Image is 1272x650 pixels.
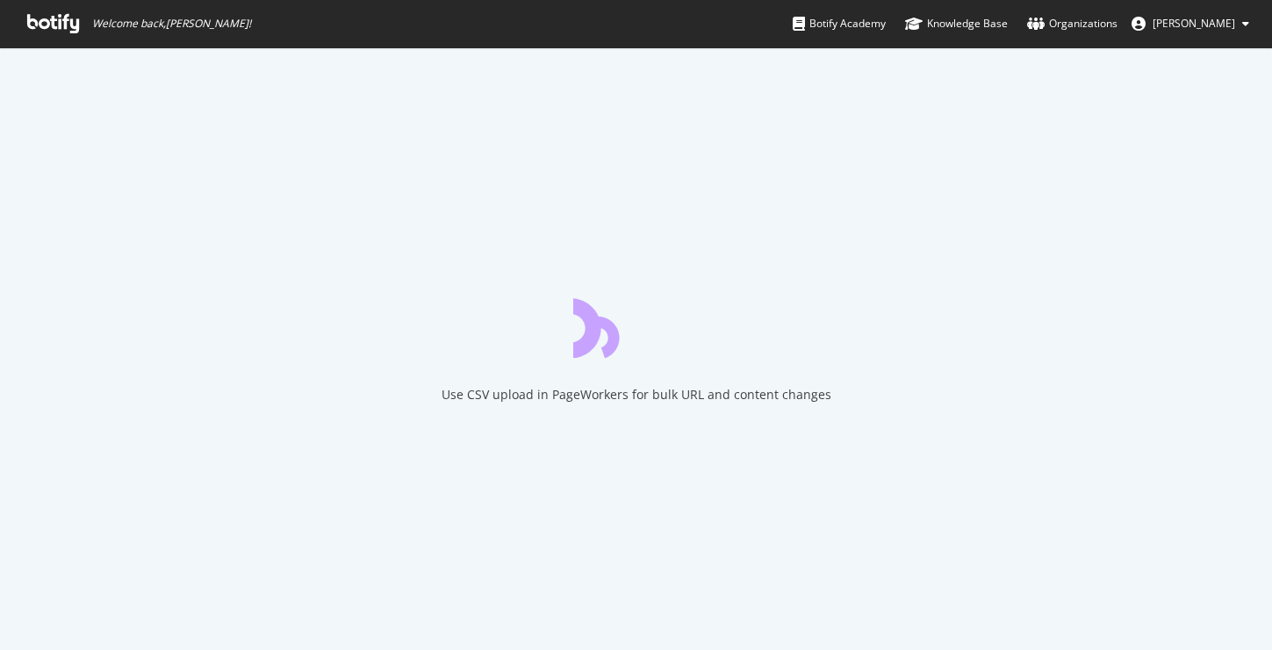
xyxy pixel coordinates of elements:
[442,386,831,404] div: Use CSV upload in PageWorkers for bulk URL and content changes
[905,15,1008,32] div: Knowledge Base
[92,17,251,31] span: Welcome back, [PERSON_NAME] !
[1153,16,1235,31] span: Vlajko Knezic
[1027,15,1117,32] div: Organizations
[573,295,700,358] div: animation
[793,15,886,32] div: Botify Academy
[1117,10,1263,38] button: [PERSON_NAME]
